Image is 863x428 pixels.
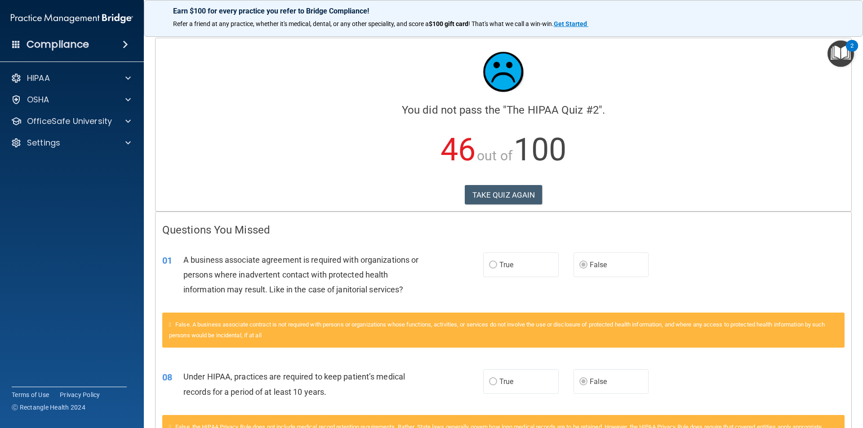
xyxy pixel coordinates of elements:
img: PMB logo [11,9,133,27]
a: OfficeSafe University [11,116,131,127]
button: Open Resource Center, 2 new notifications [827,40,854,67]
span: Refer a friend at any practice, whether it's medical, dental, or any other speciality, and score a [173,20,429,27]
h4: Questions You Missed [162,224,845,236]
div: 2 [850,46,854,57]
a: OSHA [11,94,131,105]
input: True [489,379,497,385]
strong: Get Started [554,20,587,27]
input: True [489,262,497,269]
span: out of [477,148,512,163]
p: HIPAA [27,73,50,84]
img: sad_face.ecc698e2.jpg [476,45,530,99]
a: Terms of Use [12,390,49,399]
button: TAKE QUIZ AGAIN [465,185,543,205]
input: False [579,379,587,385]
span: 01 [162,255,172,266]
span: ! That's what we call a win-win. [468,20,554,27]
h4: Compliance [27,38,89,51]
strong: $100 gift card [429,20,468,27]
span: True [499,377,513,386]
span: False. A business associate contract is not required with persons or organizations whose function... [169,321,825,339]
span: False [590,260,607,269]
span: 08 [162,372,172,383]
span: A business associate agreement is required with organizations or persons where inadvertent contac... [183,255,418,294]
p: OSHA [27,94,49,105]
span: Ⓒ Rectangle Health 2024 [12,403,85,412]
h4: You did not pass the " ". [162,104,845,116]
a: HIPAA [11,73,131,84]
span: 100 [514,131,566,168]
span: The HIPAA Quiz #2 [507,104,599,116]
span: False [590,377,607,386]
span: Under HIPAA, practices are required to keep patient’s medical records for a period of at least 10... [183,372,405,396]
span: True [499,260,513,269]
span: 46 [440,131,476,168]
a: Privacy Policy [60,390,100,399]
input: False [579,262,587,269]
a: Settings [11,137,131,148]
a: Get Started [554,20,588,27]
p: OfficeSafe University [27,116,112,127]
p: Earn $100 for every practice you refer to Bridge Compliance! [173,7,834,15]
p: Settings [27,137,60,148]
